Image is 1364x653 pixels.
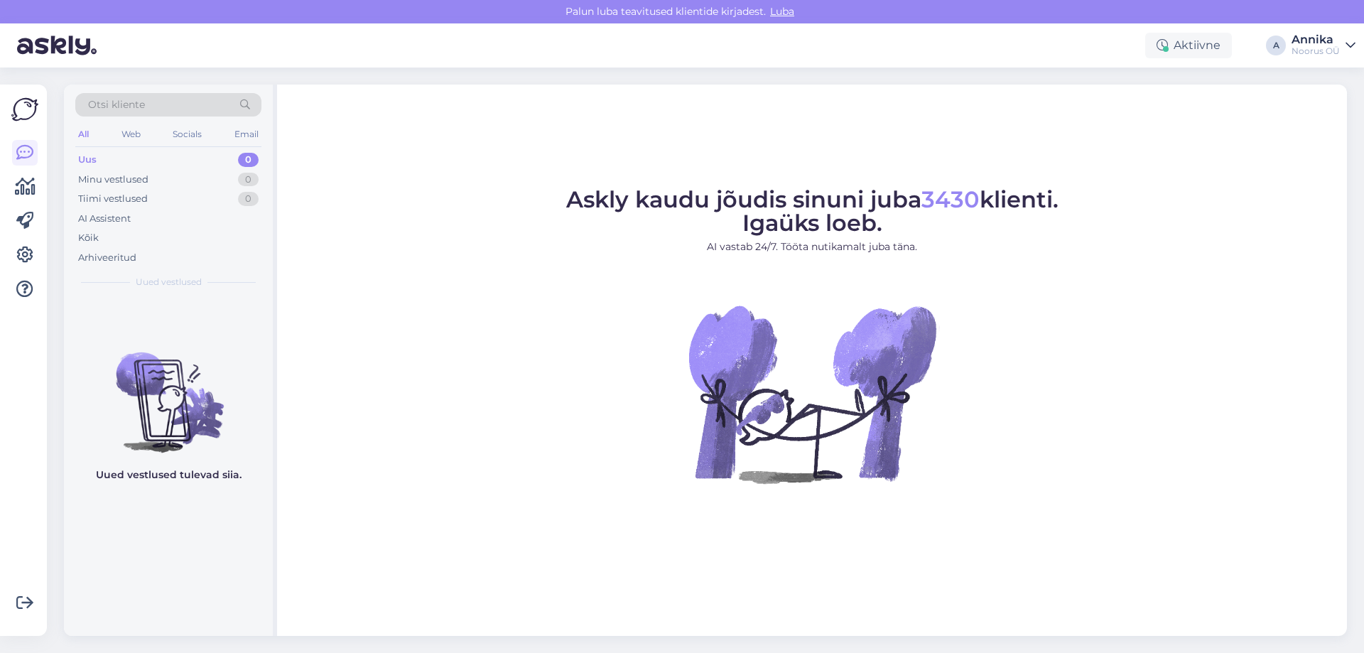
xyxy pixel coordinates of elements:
[78,251,136,265] div: Arhiveeritud
[96,468,242,482] p: Uued vestlused tulevad siia.
[78,212,131,226] div: AI Assistent
[136,276,202,288] span: Uued vestlused
[1145,33,1232,58] div: Aktiivne
[684,266,940,522] img: No Chat active
[1292,34,1340,45] div: Annika
[78,231,99,245] div: Kõik
[78,192,148,206] div: Tiimi vestlused
[119,125,144,144] div: Web
[238,153,259,167] div: 0
[75,125,92,144] div: All
[11,96,38,123] img: Askly Logo
[64,327,273,455] img: No chats
[1266,36,1286,55] div: A
[170,125,205,144] div: Socials
[78,153,97,167] div: Uus
[238,173,259,187] div: 0
[78,173,148,187] div: Minu vestlused
[238,192,259,206] div: 0
[766,5,799,18] span: Luba
[921,185,980,213] span: 3430
[232,125,261,144] div: Email
[566,239,1059,254] p: AI vastab 24/7. Tööta nutikamalt juba täna.
[88,97,145,112] span: Otsi kliente
[1292,34,1355,57] a: AnnikaNoorus OÜ
[566,185,1059,237] span: Askly kaudu jõudis sinuni juba klienti. Igaüks loeb.
[1292,45,1340,57] div: Noorus OÜ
